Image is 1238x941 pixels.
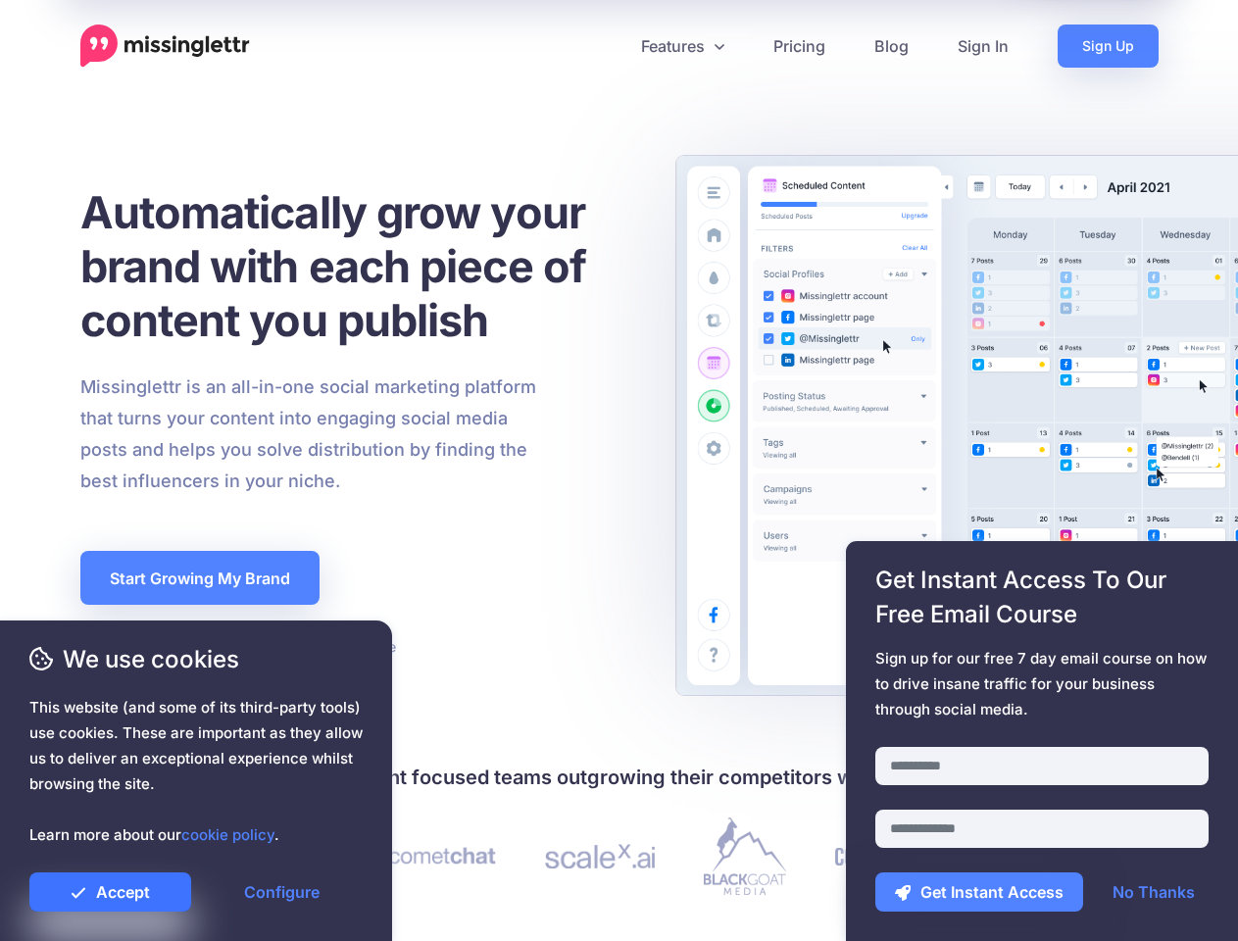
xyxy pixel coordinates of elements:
a: Sign Up [1058,25,1159,68]
a: Accept [29,872,191,912]
span: Get Instant Access To Our Free Email Course [875,563,1209,631]
a: Sign In [933,25,1033,68]
a: Blog [850,25,933,68]
p: Missinglettr is an all-in-one social marketing platform that turns your content into engaging soc... [80,371,537,497]
a: Home [80,25,250,68]
span: We use cookies [29,642,363,676]
a: No Thanks [1093,872,1214,912]
a: cookie policy [181,825,274,844]
a: Start Growing My Brand [80,551,320,605]
span: This website (and some of its third-party tools) use cookies. These are important as they allow u... [29,695,363,848]
a: Pricing [749,25,850,68]
h4: Join 30,000+ creators and content focused teams outgrowing their competitors with Missinglettr [80,762,1159,793]
span: Sign up for our free 7 day email course on how to drive insane traffic for your business through ... [875,646,1209,722]
button: Get Instant Access [875,872,1083,912]
a: Features [617,25,749,68]
a: Configure [201,872,363,912]
h1: Automatically grow your brand with each piece of content you publish [80,185,634,347]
